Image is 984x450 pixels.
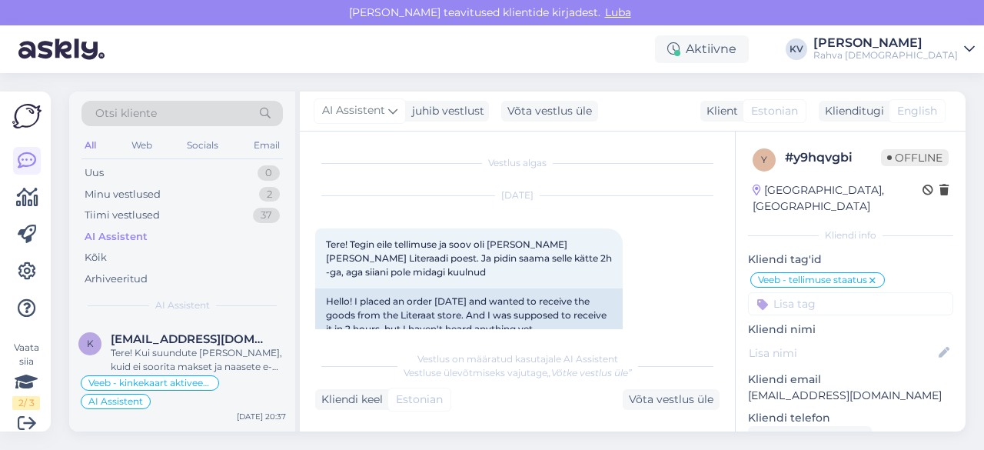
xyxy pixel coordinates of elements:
[315,392,383,408] div: Kliendi keel
[748,388,953,404] p: [EMAIL_ADDRESS][DOMAIN_NAME]
[85,272,148,287] div: Arhiveeritud
[753,182,922,215] div: [GEOGRAPHIC_DATA], [GEOGRAPHIC_DATA]
[749,345,936,362] input: Lisa nimi
[748,322,953,338] p: Kliendi nimi
[623,389,720,410] div: Võta vestlus üle
[95,105,157,122] span: Otsi kliente
[813,49,958,62] div: Rahva [DEMOGRAPHIC_DATA]
[700,103,738,119] div: Klient
[417,353,618,365] span: Vestlus on määratud kasutajale AI Assistent
[315,288,623,342] div: Hello! I placed an order [DATE] and wanted to receive the goods from the Literaat store. And I wa...
[406,103,484,119] div: juhib vestlust
[237,411,286,422] div: [DATE] 20:37
[748,252,953,268] p: Kliendi tag'id
[111,332,271,346] span: kairiojaveer@gmail.com
[251,135,283,155] div: Email
[751,103,798,119] span: Estonian
[85,250,107,265] div: Kõik
[88,397,143,406] span: AI Assistent
[85,208,160,223] div: Tiimi vestlused
[748,426,872,447] div: Küsi telefoninumbrit
[758,275,867,285] span: Veeb - tellimuse staatus
[111,346,286,374] div: Tere! Kui suundute [PERSON_NAME], kuid ei soorita makset ja naasete e-poodi, broneeritakse kinkek...
[748,372,953,388] p: Kliendi email
[748,228,953,242] div: Kliendi info
[813,37,975,62] a: [PERSON_NAME]Rahva [DEMOGRAPHIC_DATA]
[259,187,280,202] div: 2
[315,188,720,202] div: [DATE]
[315,156,720,170] div: Vestlus algas
[88,378,211,388] span: Veeb - kinkekaart aktiveerub 2h jooksul
[87,338,94,349] span: k
[819,103,884,119] div: Klienditugi
[81,135,99,155] div: All
[322,102,385,119] span: AI Assistent
[155,298,210,312] span: AI Assistent
[184,135,221,155] div: Socials
[897,103,937,119] span: English
[85,229,148,245] div: AI Assistent
[547,367,632,378] i: „Võtke vestlus üle”
[12,104,42,128] img: Askly Logo
[85,165,104,181] div: Uus
[128,135,155,155] div: Web
[881,149,949,166] span: Offline
[253,208,280,223] div: 37
[404,367,632,378] span: Vestluse ülevõtmiseks vajutage
[655,35,749,63] div: Aktiivne
[258,165,280,181] div: 0
[748,292,953,315] input: Lisa tag
[786,38,807,60] div: KV
[326,238,614,278] span: Tere! Tegin eile tellimuse ja soov oli [PERSON_NAME] [PERSON_NAME] Literaadi poest. Ja pidin saam...
[748,410,953,426] p: Kliendi telefon
[396,392,443,408] span: Estonian
[501,101,598,122] div: Võta vestlus üle
[761,154,767,165] span: y
[785,148,881,167] div: # y9hqvgbi
[12,341,40,410] div: Vaata siia
[600,5,636,19] span: Luba
[813,37,958,49] div: [PERSON_NAME]
[12,396,40,410] div: 2 / 3
[85,187,161,202] div: Minu vestlused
